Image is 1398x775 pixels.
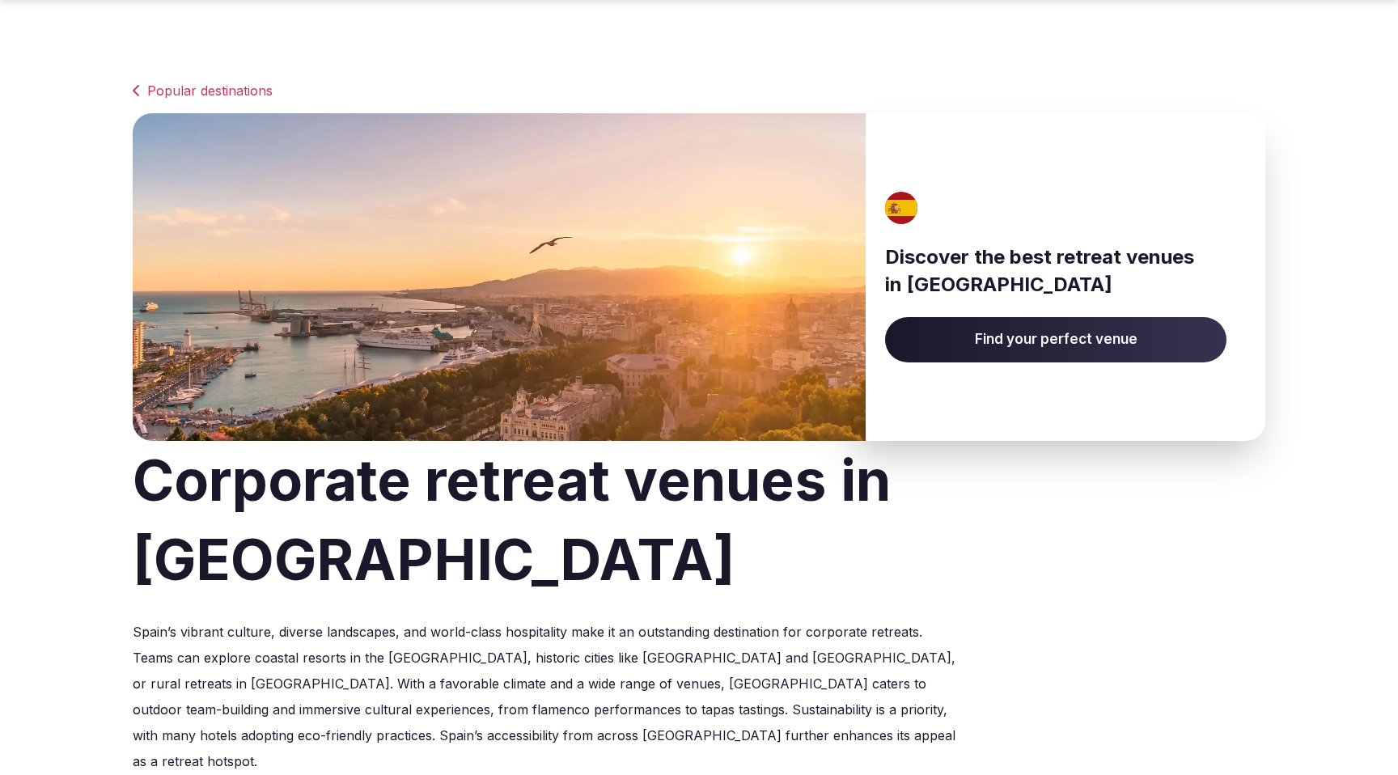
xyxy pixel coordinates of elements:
[880,192,924,224] img: Spain's flag
[133,619,961,774] p: Spain’s vibrant culture, diverse landscapes, and world-class hospitality make it an outstanding d...
[133,113,866,441] img: Banner image for Spain representative of the country
[885,244,1226,298] h3: Discover the best retreat venues in [GEOGRAPHIC_DATA]
[133,81,1265,100] a: Popular destinations
[133,441,1265,599] h1: Corporate retreat venues in [GEOGRAPHIC_DATA]
[885,317,1226,362] a: Find your perfect venue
